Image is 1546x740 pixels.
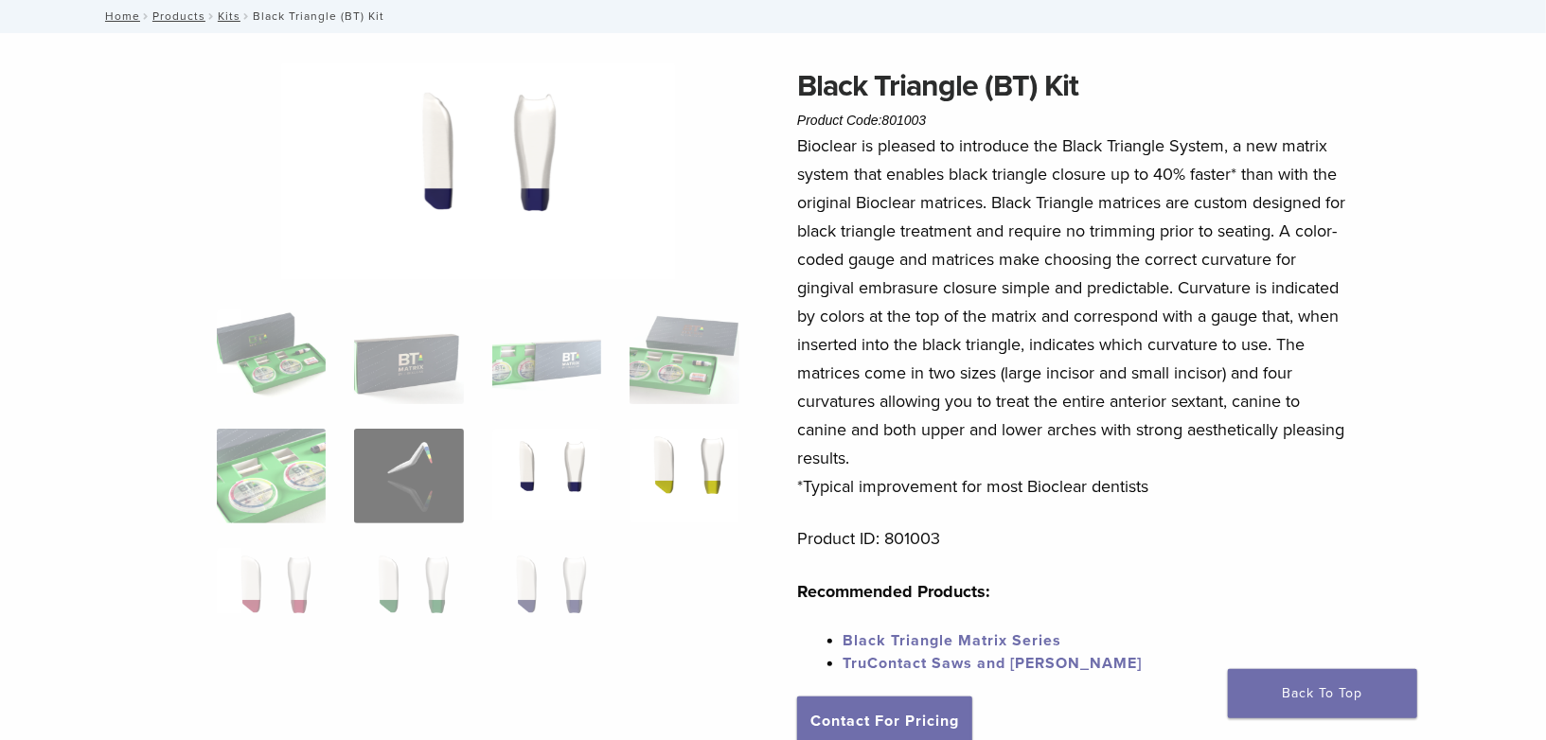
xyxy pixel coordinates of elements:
img: Intro-Black-Triangle-Kit-6-Copy-e1548792917662-324x324.jpg [217,309,326,404]
span: 801003 [882,113,927,128]
a: Home [99,9,140,23]
span: Product Code: [797,113,926,128]
img: Black Triangle (BT) Kit - Image 7 [281,63,675,285]
span: / [140,11,152,21]
span: / [240,11,253,21]
a: TruContact Saws and [PERSON_NAME] [843,654,1142,673]
img: Black Triangle (BT) Kit - Image 9 [217,548,326,643]
img: Black Triangle (BT) Kit - Image 10 [354,548,463,643]
img: Black Triangle (BT) Kit - Image 2 [354,309,463,404]
img: Black Triangle (BT) Kit - Image 8 [630,429,738,523]
a: Products [152,9,205,23]
img: Black Triangle (BT) Kit - Image 4 [630,309,738,404]
img: Black Triangle (BT) Kit - Image 7 [492,429,601,523]
img: Black Triangle (BT) Kit - Image 6 [354,429,463,523]
span: / [205,11,218,21]
img: Black Triangle (BT) Kit - Image 11 [492,548,601,643]
a: Back To Top [1228,669,1417,718]
p: Product ID: 801003 [797,524,1354,553]
strong: Recommended Products: [797,581,990,602]
h1: Black Triangle (BT) Kit [797,63,1354,109]
a: Kits [218,9,240,23]
p: Bioclear is pleased to introduce the Black Triangle System, a new matrix system that enables blac... [797,132,1354,501]
img: Black Triangle (BT) Kit - Image 5 [217,429,326,523]
a: Black Triangle Matrix Series [843,631,1061,650]
img: Black Triangle (BT) Kit - Image 3 [492,309,601,404]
